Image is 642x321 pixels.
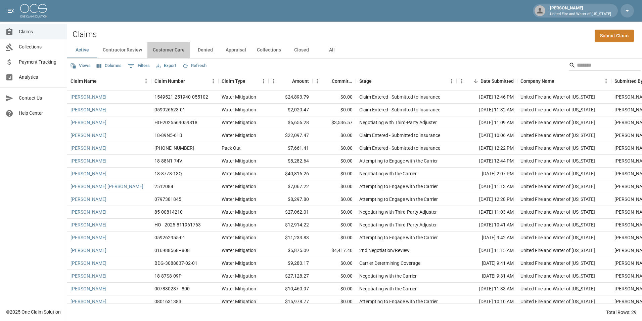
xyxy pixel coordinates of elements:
div: Company Name [517,72,611,91]
div: Negotiating with Third-Party Adjuster [359,221,437,228]
div: Company Name [520,72,554,91]
a: [PERSON_NAME] [71,221,106,228]
div: United Fire and Water of Louisiana [520,132,595,139]
button: Menu [447,76,457,86]
button: open drawer [4,4,17,17]
div: Water Mitigation [222,196,256,203]
div: United Fire and Water of Louisiana [520,260,595,266]
div: Negotiating with Third-Party Adjuster [359,119,437,126]
div: 1549521-251940-055102 [154,94,208,100]
div: 007830287–800 [154,285,190,292]
button: Sort [185,76,194,86]
div: Water Mitigation [222,234,256,241]
div: Water Mitigation [222,247,256,254]
div: Water Mitigation [222,119,256,126]
div: Negotiating with the Carrier [359,285,417,292]
div: United Fire and Water of Louisiana [520,106,595,113]
a: [PERSON_NAME] [71,94,106,100]
span: Contact Us [19,95,61,102]
div: 18-88N1-74V [154,157,182,164]
div: Claim Number [151,72,218,91]
a: [PERSON_NAME] [71,106,106,113]
h2: Claims [73,30,97,39]
button: Sort [97,76,106,86]
div: Claim Entered - Submitted to Insurance [359,106,440,113]
div: Attempting to Engage with the Carrier [359,234,438,241]
a: [PERSON_NAME] [71,119,106,126]
a: [PERSON_NAME] [71,273,106,279]
button: Customer Care [147,42,190,58]
div: Stage [359,72,372,91]
div: Carrier Determining Coverage [359,260,420,266]
a: [PERSON_NAME] [71,247,106,254]
button: Sort [372,76,381,86]
div: $0.00 [312,206,356,219]
div: 2512084 [154,183,173,190]
div: Committed Amount [332,72,353,91]
div: Negotiating with Third-Party Adjuster [359,209,437,215]
div: [DATE] 10:06 AM [457,129,517,142]
div: Claim Number [154,72,185,91]
div: [DATE] 11:03 AM [457,206,517,219]
div: $0.00 [312,129,356,142]
a: [PERSON_NAME] [71,157,106,164]
div: $5,875.09 [269,244,312,257]
button: Sort [245,76,255,86]
div: $0.00 [312,104,356,116]
div: 18-89N5-61B [154,132,182,139]
div: $0.00 [312,270,356,283]
a: [PERSON_NAME] [71,298,106,305]
button: Active [67,42,97,58]
button: Select columns [95,61,123,71]
span: Claims [19,28,61,35]
div: Water Mitigation [222,157,256,164]
button: Menu [269,76,279,86]
button: All [317,42,347,58]
button: Sort [283,76,292,86]
div: $0.00 [312,142,356,155]
div: [DATE] 12:22 PM [457,142,517,155]
div: Attempting to Engage with the Carrier [359,157,438,164]
div: $10,460.97 [269,283,312,295]
div: [DATE] 10:10 AM [457,295,517,308]
div: $2,029.47 [269,104,312,116]
div: United Fire and Water of Louisiana [520,247,595,254]
div: $0.00 [312,91,356,104]
div: Claim Name [67,72,151,91]
div: HO-2025569059818 [154,119,197,126]
span: Collections [19,43,61,50]
div: [DATE] 11:32 AM [457,104,517,116]
div: United Fire and Water of Louisiana [520,298,595,305]
div: Water Mitigation [222,183,256,190]
a: [PERSON_NAME] [71,196,106,203]
div: [DATE] 11:33 AM [457,283,517,295]
div: Amount [292,72,309,91]
button: Sort [471,76,480,86]
div: $12,914.22 [269,219,312,231]
div: 01-009-017386 [154,145,194,151]
div: Attempting to Engage with the Carrier [359,196,438,203]
div: Claim Entered - Submitted to Insurance [359,132,440,139]
div: $0.00 [312,219,356,231]
button: Menu [601,76,611,86]
div: $40,816.26 [269,168,312,180]
div: $0.00 [312,155,356,168]
div: Water Mitigation [222,106,256,113]
div: $6,656.28 [269,116,312,129]
div: $22,097.47 [269,129,312,142]
div: [DATE] 12:44 PM [457,155,517,168]
a: [PERSON_NAME] [71,209,106,215]
a: Submit Claim [595,30,634,42]
a: [PERSON_NAME] [71,145,106,151]
p: United Fire and Water of [US_STATE] [550,11,611,17]
button: Closed [286,42,317,58]
a: [PERSON_NAME] [71,132,106,139]
div: $15,978.77 [269,295,312,308]
div: dynamic tabs [67,42,642,58]
button: Show filters [126,61,151,71]
div: $11,233.83 [269,231,312,244]
a: [PERSON_NAME] [71,285,106,292]
button: Menu [208,76,218,86]
div: $8,282.64 [269,155,312,168]
div: HO - 2025-811961763 [154,221,201,228]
